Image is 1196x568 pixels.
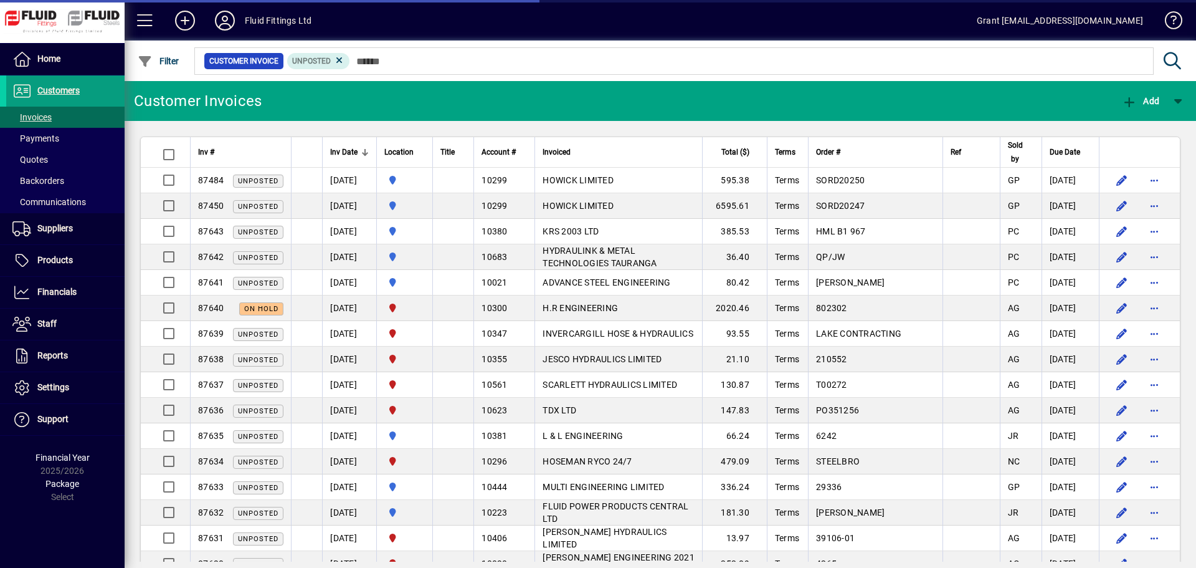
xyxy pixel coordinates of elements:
[482,145,527,159] div: Account #
[384,145,414,159] span: Location
[1042,168,1099,193] td: [DATE]
[238,279,278,287] span: Unposted
[543,456,632,466] span: HOSEMAN RYCO 24/7
[775,405,799,415] span: Terms
[198,456,224,466] span: 87634
[6,213,125,244] a: Suppliers
[482,508,507,517] span: 10223
[1008,138,1034,166] div: Sold by
[1042,526,1099,551] td: [DATE]
[816,201,865,211] span: SORD20247
[482,252,507,262] span: 10683
[238,433,278,441] span: Unposted
[1144,196,1164,216] button: More options
[482,482,507,492] span: 10444
[384,403,425,417] span: CHRISTCHURCH
[384,301,425,315] span: CHRISTCHURCH
[775,482,799,492] span: Terms
[775,533,799,543] span: Terms
[198,145,214,159] span: Inv #
[702,423,767,449] td: 66.24
[440,145,466,159] div: Title
[384,531,425,545] span: CHRISTCHURCH
[1042,270,1099,296] td: [DATE]
[482,354,507,364] span: 10355
[1042,347,1099,372] td: [DATE]
[775,252,799,262] span: Terms
[482,201,507,211] span: 10299
[209,55,278,67] span: Customer Invoice
[322,244,376,270] td: [DATE]
[1144,375,1164,395] button: More options
[198,533,224,543] span: 87631
[951,145,961,159] span: Ref
[6,128,125,149] a: Payments
[6,149,125,170] a: Quotes
[198,354,224,364] span: 87638
[1112,400,1132,420] button: Edit
[1008,508,1019,517] span: JR
[1112,503,1132,522] button: Edit
[702,526,767,551] td: 13.97
[543,329,693,339] span: INVERCARGILL HOSE & HYDRAULICS
[6,44,125,75] a: Home
[322,270,376,296] td: [DATE]
[322,449,376,474] td: [DATE]
[1042,296,1099,321] td: [DATE]
[482,175,507,185] span: 10299
[1008,175,1020,185] span: GP
[198,226,224,236] span: 87643
[1008,138,1023,166] span: Sold by
[440,145,455,159] span: Title
[543,246,657,268] span: HYDRAULINK & METAL TECHNOLOGIES TAURANGA
[816,508,885,517] span: [PERSON_NAME]
[816,456,860,466] span: STEELBRO
[135,50,183,72] button: Filter
[238,458,278,466] span: Unposted
[543,175,614,185] span: HOWICK LIMITED
[775,277,799,287] span: Terms
[482,329,507,339] span: 10347
[37,414,69,424] span: Support
[1144,503,1164,522] button: More options
[1112,349,1132,369] button: Edit
[12,176,64,186] span: Backorders
[198,431,224,441] span: 87635
[238,535,278,543] span: Unposted
[384,480,425,494] span: AUCKLAND
[775,226,799,236] span: Terms
[238,356,278,364] span: Unposted
[384,455,425,468] span: CHRISTCHURCH
[1144,528,1164,548] button: More options
[198,145,283,159] div: Inv #
[1008,431,1019,441] span: JR
[775,354,799,364] span: Terms
[1112,170,1132,190] button: Edit
[816,252,845,262] span: QP/JW
[37,255,73,265] span: Products
[1042,474,1099,500] td: [DATE]
[198,380,224,390] span: 87637
[1008,303,1020,313] span: AG
[6,309,125,340] a: Staff
[1008,533,1020,543] span: AG
[238,382,278,390] span: Unposted
[775,145,795,159] span: Terms
[384,250,425,264] span: AUCKLAND
[198,277,224,287] span: 87641
[198,482,224,492] span: 87633
[134,91,262,111] div: Customer Invoices
[775,456,799,466] span: Terms
[1008,456,1020,466] span: NC
[1042,244,1099,270] td: [DATE]
[543,145,695,159] div: Invoiced
[702,474,767,500] td: 336.24
[702,219,767,244] td: 385.53
[775,201,799,211] span: Terms
[1144,221,1164,241] button: More options
[1112,426,1132,446] button: Edit
[775,175,799,185] span: Terms
[37,350,68,360] span: Reports
[1144,477,1164,497] button: More options
[543,354,662,364] span: JESCO HYDRAULICS LIMITED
